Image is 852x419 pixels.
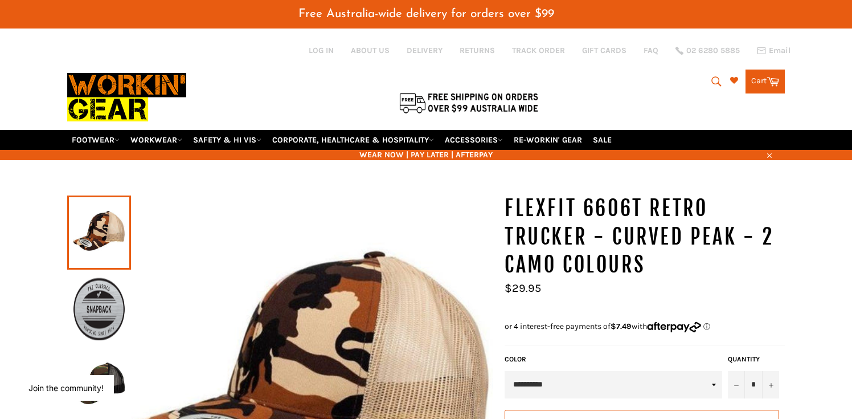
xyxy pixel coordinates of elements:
[67,149,785,160] span: WEAR NOW | PAY LATER | AFTERPAY
[73,278,125,340] img: FLEXFIT 6606T Retro Trucker Camo Green Khaki - Workin' Gear
[268,130,439,150] a: CORPORATE, HEALTHCARE & HOSPITALITY
[769,47,790,55] span: Email
[407,45,443,56] a: DELIVERY
[309,46,334,55] a: Log in
[126,130,187,150] a: WORKWEAR
[505,355,722,364] label: Color
[762,371,779,398] button: Increase item quantity by one
[398,91,540,115] img: Flat $9.95 shipping Australia wide
[644,45,658,56] a: FAQ
[686,47,740,55] span: 02 6280 5885
[582,45,626,56] a: GIFT CARDS
[728,371,745,398] button: Reduce item quantity by one
[351,45,390,56] a: ABOUT US
[588,130,616,150] a: SALE
[675,47,740,55] a: 02 6280 5885
[67,130,124,150] a: FOOTWEAR
[73,354,125,417] img: FLEXFIT 6606T Retro Trucker Camo Green Khaki - Workin' Gear
[189,130,266,150] a: SAFETY & HI VIS
[460,45,495,56] a: RETURNS
[28,383,104,393] button: Join the community!
[505,194,785,279] h1: FLEXFIT 6606T Retro Trucker - Curved Peak - 2 Camo Colours
[505,282,541,295] span: $29.95
[745,70,785,93] a: Cart
[440,130,507,150] a: ACCESSORIES
[512,45,565,56] a: TRACK ORDER
[757,46,790,55] a: Email
[298,8,554,20] span: Free Australia-wide delivery for orders over $99
[728,355,779,364] label: Quantity
[67,65,186,129] img: Workin Gear leaders in Workwear, Safety Boots, PPE, Uniforms. Australia's No.1 in Workwear
[509,130,587,150] a: RE-WORKIN' GEAR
